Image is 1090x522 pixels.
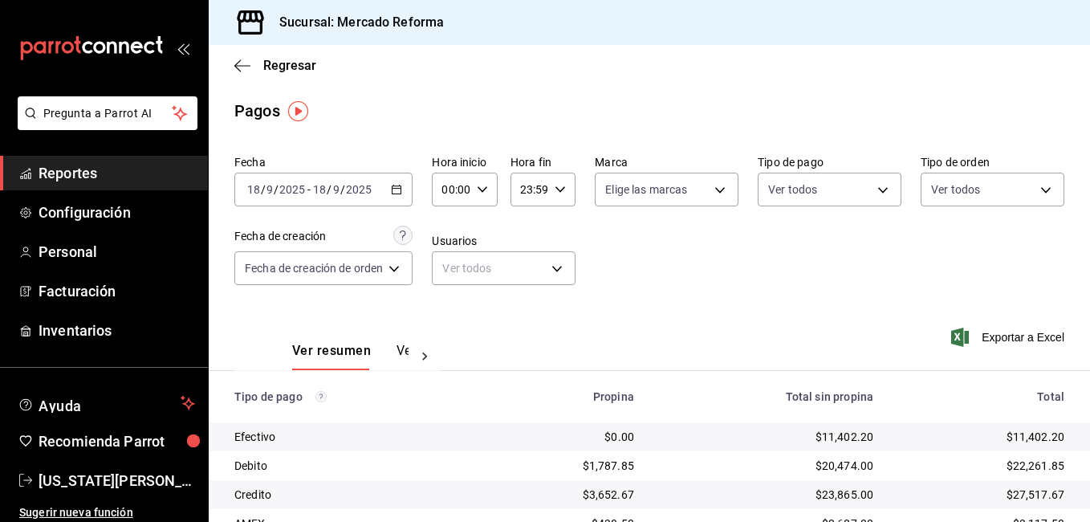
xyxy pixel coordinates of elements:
[510,157,576,168] label: Hora fin
[234,429,471,445] div: Efectivo
[660,487,873,503] div: $23,865.00
[605,181,687,198] span: Elige las marcas
[292,343,371,370] button: Ver resumen
[899,458,1064,474] div: $22,261.85
[660,390,873,403] div: Total sin propina
[921,157,1064,168] label: Tipo de orden
[288,101,308,121] img: Tooltip marker
[595,157,738,168] label: Marca
[246,183,261,196] input: --
[234,99,280,123] div: Pagos
[234,390,471,403] div: Tipo de pago
[266,13,444,32] h3: Sucursal: Mercado Reforma
[39,241,195,263] span: Personal
[39,320,195,341] span: Inventarios
[19,504,195,521] span: Sugerir nueva función
[327,183,331,196] span: /
[332,183,340,196] input: --
[263,58,316,73] span: Regresar
[432,235,576,247] label: Usuarios
[261,183,266,196] span: /
[899,429,1064,445] div: $11,402.20
[234,157,413,168] label: Fecha
[931,181,980,198] span: Ver todos
[234,487,471,503] div: Credito
[39,202,195,223] span: Configuración
[274,183,279,196] span: /
[18,96,197,130] button: Pregunta a Parrot AI
[660,429,873,445] div: $11,402.20
[43,105,173,122] span: Pregunta a Parrot AI
[899,487,1064,503] div: $27,517.67
[345,183,372,196] input: ----
[177,42,189,55] button: open_drawer_menu
[497,487,634,503] div: $3,652.67
[234,228,326,245] div: Fecha de creación
[279,183,306,196] input: ----
[954,328,1064,347] button: Exportar a Excel
[497,390,634,403] div: Propina
[432,251,576,285] div: Ver todos
[312,183,327,196] input: --
[266,183,274,196] input: --
[39,430,195,452] span: Recomienda Parrot
[234,58,316,73] button: Regresar
[315,391,327,402] svg: Los pagos realizados con Pay y otras terminales son montos brutos.
[39,280,195,302] span: Facturación
[11,116,197,133] a: Pregunta a Parrot AI
[39,394,174,413] span: Ayuda
[234,458,471,474] div: Debito
[397,343,457,370] button: Ver pagos
[39,470,195,491] span: [US_STATE][PERSON_NAME]
[758,157,901,168] label: Tipo de pago
[432,157,497,168] label: Hora inicio
[340,183,345,196] span: /
[245,260,383,276] span: Fecha de creación de orden
[497,429,634,445] div: $0.00
[292,343,409,370] div: navigation tabs
[307,183,311,196] span: -
[497,458,634,474] div: $1,787.85
[39,162,195,184] span: Reportes
[768,181,817,198] span: Ver todos
[899,390,1064,403] div: Total
[660,458,873,474] div: $20,474.00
